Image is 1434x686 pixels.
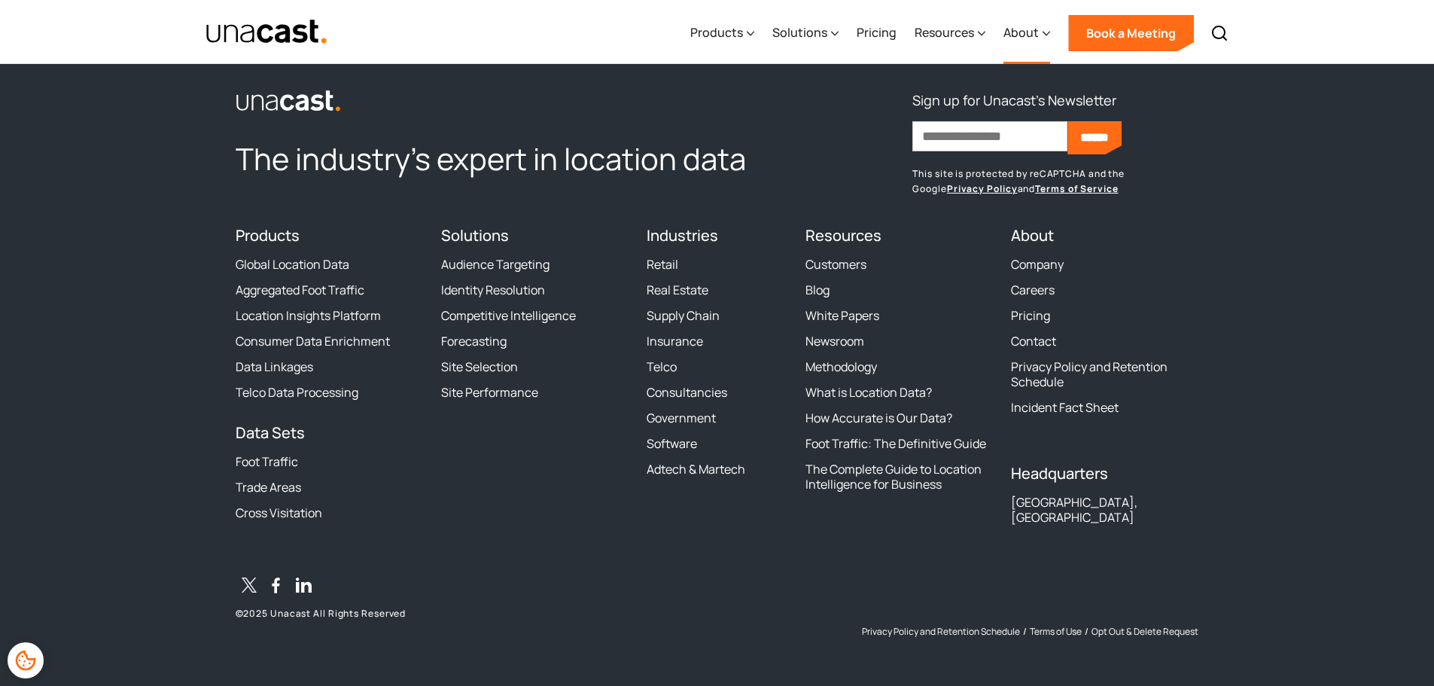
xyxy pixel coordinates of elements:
a: Adtech & Martech [647,462,745,477]
a: White Papers [805,308,879,323]
img: Unacast logo [236,90,341,112]
a: Incident Fact Sheet [1011,400,1119,415]
a: Foot Traffic [236,454,298,469]
div: Products [690,23,743,41]
a: Privacy Policy and Retention Schedule [862,626,1020,638]
img: Search icon [1210,24,1228,42]
a: Audience Targeting [441,257,550,272]
a: Aggregated Foot Traffic [236,282,364,297]
a: Methodology [805,359,877,374]
a: Telco [647,359,677,374]
a: Opt Out & Delete Request [1091,626,1198,638]
a: Site Selection [441,359,518,374]
a: Facebook [263,575,290,602]
a: The Complete Guide to Location Intelligence for Business [805,462,993,492]
a: Site Performance [441,385,538,400]
div: [GEOGRAPHIC_DATA], [GEOGRAPHIC_DATA] [1011,495,1198,525]
h4: Headquarters [1011,465,1198,483]
a: Privacy Policy [947,182,1018,195]
div: Resources [915,2,985,64]
div: Cookie Preferences [8,642,44,678]
div: Resources [915,23,974,41]
a: Competitive Intelligence [441,308,576,323]
a: Software [647,436,697,451]
a: Book a Meeting [1068,15,1194,51]
a: Terms of Service [1035,182,1118,195]
a: Location Insights Platform [236,308,381,323]
a: LinkedIn [290,575,317,602]
div: Solutions [772,23,827,41]
div: Products [690,2,754,64]
p: © 2025 Unacast All Rights Reserved [236,608,629,620]
div: / [1023,626,1027,638]
a: Insurance [647,334,703,349]
a: Solutions [441,225,509,245]
a: Retail [647,257,678,272]
div: / [1085,626,1088,638]
a: Terms of Use [1030,626,1082,638]
a: Careers [1011,282,1055,297]
a: link to the homepage [236,88,787,112]
a: Consultancies [647,385,727,400]
a: Privacy Policy and Retention Schedule [1011,359,1198,389]
a: Newsroom [805,334,864,349]
a: Company [1011,257,1064,272]
a: Identity Resolution [441,282,545,297]
a: Twitter / X [236,575,263,602]
h4: Data Sets [236,424,423,442]
a: Trade Areas [236,480,301,495]
a: Customers [805,257,866,272]
a: Pricing [1011,308,1050,323]
a: Government [647,410,716,425]
a: Consumer Data Enrichment [236,334,390,349]
h4: About [1011,227,1198,245]
h4: Resources [805,227,993,245]
h2: The industry’s expert in location data [236,139,787,178]
a: Telco Data Processing [236,385,358,400]
a: Contact [1011,334,1056,349]
h3: Sign up for Unacast's Newsletter [912,88,1116,112]
div: About [1003,23,1039,41]
a: Pricing [857,2,897,64]
a: How Accurate is Our Data? [805,410,952,425]
a: Products [236,225,300,245]
div: About [1003,2,1050,64]
a: Global Location Data [236,257,349,272]
a: home [206,19,328,45]
p: This site is protected by reCAPTCHA and the Google and [912,166,1198,197]
a: Cross Visitation [236,505,322,520]
a: Supply Chain [647,308,720,323]
a: Data Linkages [236,359,313,374]
h4: Industries [647,227,787,245]
a: Forecasting [441,334,507,349]
a: Real Estate [647,282,708,297]
a: What is Location Data? [805,385,932,400]
a: Blog [805,282,830,297]
div: Solutions [772,2,839,64]
a: Foot Traffic: The Definitive Guide [805,436,986,451]
img: Unacast text logo [206,19,328,45]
